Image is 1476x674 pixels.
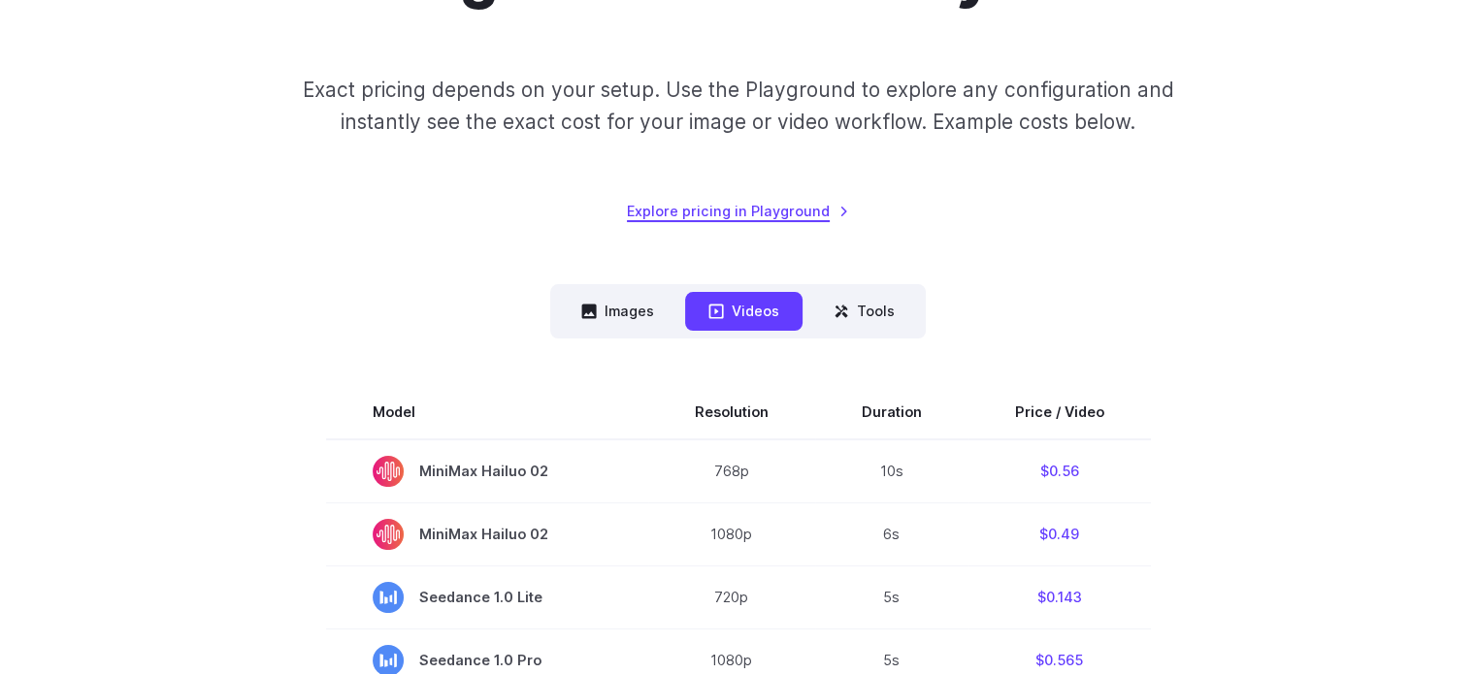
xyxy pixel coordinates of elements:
button: Images [558,292,677,330]
span: MiniMax Hailuo 02 [373,456,602,487]
td: $0.49 [968,502,1151,565]
th: Model [326,385,648,439]
p: Exact pricing depends on your setup. Use the Playground to explore any configuration and instantl... [265,74,1210,139]
th: Price / Video [968,385,1151,439]
td: 1080p [648,502,815,565]
span: Seedance 1.0 Lite [373,582,602,613]
td: 5s [815,565,968,628]
td: 768p [648,439,815,503]
th: Duration [815,385,968,439]
td: $0.143 [968,565,1151,628]
td: $0.56 [968,439,1151,503]
button: Videos [685,292,803,330]
td: 6s [815,502,968,565]
th: Resolution [648,385,815,439]
td: 10s [815,439,968,503]
td: 720p [648,565,815,628]
button: Tools [810,292,918,330]
span: MiniMax Hailuo 02 [373,519,602,550]
a: Explore pricing in Playground [627,200,849,222]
